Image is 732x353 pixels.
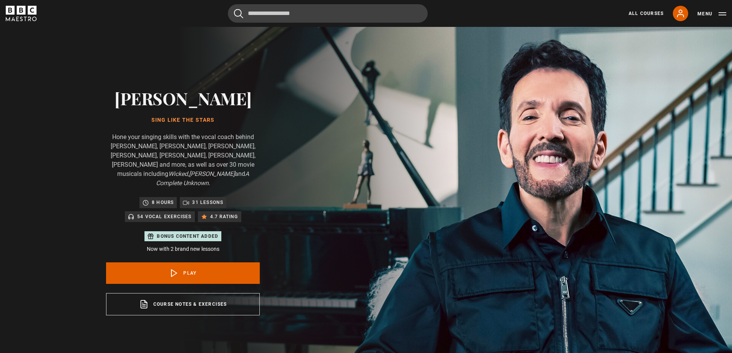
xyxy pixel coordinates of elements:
[157,233,218,240] p: Bonus content added
[168,170,188,177] i: Wicked
[106,245,260,253] p: Now with 2 brand new lessons
[210,213,238,220] p: 4.7 rating
[106,88,260,108] h2: [PERSON_NAME]
[189,170,235,177] i: [PERSON_NAME]
[192,199,223,206] p: 31 lessons
[6,6,37,21] svg: BBC Maestro
[228,4,428,23] input: Search
[137,213,192,220] p: 54 Vocal Exercises
[106,117,260,123] h1: Sing Like the Stars
[156,170,249,187] i: A Complete Unknown
[629,10,664,17] a: All Courses
[152,199,174,206] p: 8 hours
[106,133,260,188] p: Hone your singing skills with the vocal coach behind [PERSON_NAME], [PERSON_NAME], [PERSON_NAME],...
[106,262,260,284] a: Play
[106,293,260,315] a: Course notes & exercises
[697,10,726,18] button: Toggle navigation
[234,9,243,18] button: Submit the search query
